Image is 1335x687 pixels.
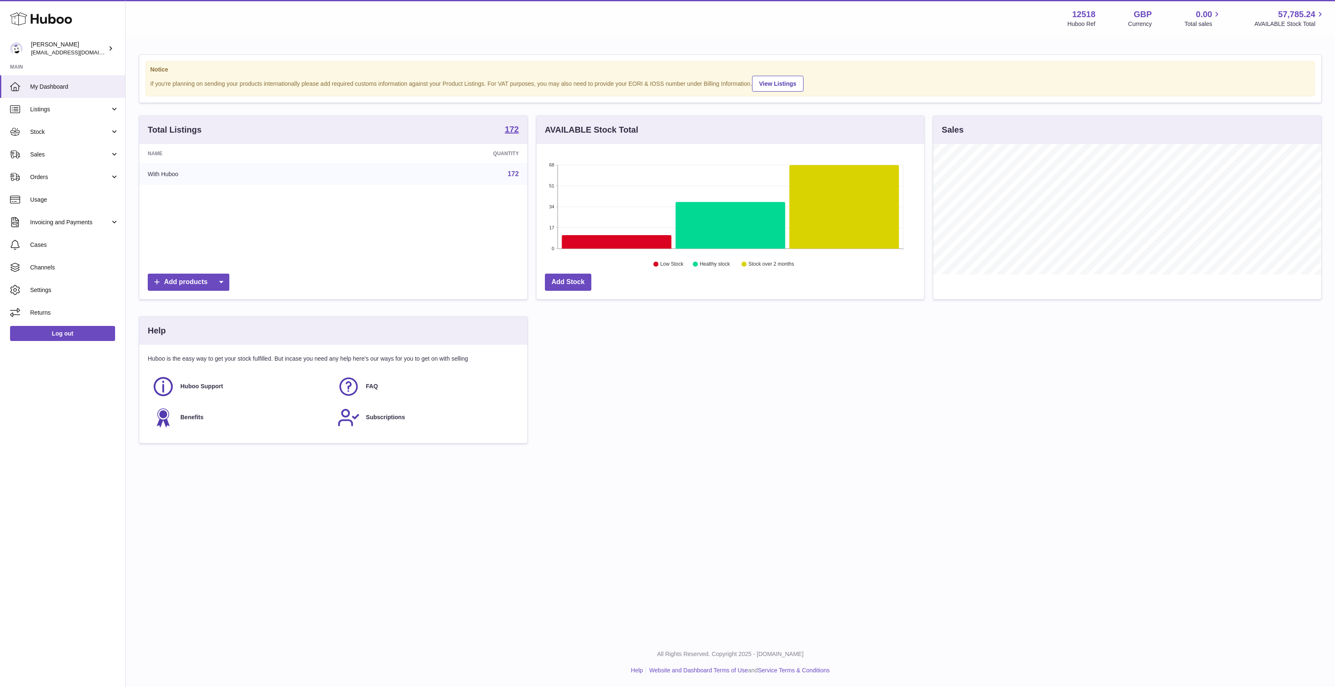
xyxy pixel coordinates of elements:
[549,183,554,188] text: 51
[1068,20,1096,28] div: Huboo Ref
[150,66,1310,74] strong: Notice
[649,667,748,674] a: Website and Dashboard Terms of Use
[180,413,203,421] span: Benefits
[366,413,405,421] span: Subscriptions
[337,375,514,398] a: FAQ
[148,274,229,291] a: Add products
[30,264,119,272] span: Channels
[700,261,730,267] text: Healthy stock
[180,382,223,390] span: Huboo Support
[139,144,344,163] th: Name
[366,382,378,390] span: FAQ
[10,326,115,341] a: Log out
[631,667,643,674] a: Help
[545,274,591,291] a: Add Stock
[31,41,106,56] div: [PERSON_NAME]
[30,83,119,91] span: My Dashboard
[150,74,1310,92] div: If you're planning on sending your products internationally please add required customs informati...
[31,49,123,56] span: [EMAIL_ADDRESS][DOMAIN_NAME]
[1184,20,1222,28] span: Total sales
[1134,9,1152,20] strong: GBP
[752,76,804,92] a: View Listings
[30,218,110,226] span: Invoicing and Payments
[549,162,554,167] text: 68
[30,105,110,113] span: Listings
[30,151,110,159] span: Sales
[1278,9,1315,20] span: 57,785.24
[148,124,202,136] h3: Total Listings
[10,42,23,55] img: internalAdmin-12518@internal.huboo.com
[508,170,519,177] a: 172
[1184,9,1222,28] a: 0.00 Total sales
[1128,20,1152,28] div: Currency
[552,246,554,251] text: 0
[30,128,110,136] span: Stock
[30,241,119,249] span: Cases
[30,286,119,294] span: Settings
[545,124,638,136] h3: AVAILABLE Stock Total
[30,196,119,204] span: Usage
[1254,20,1325,28] span: AVAILABLE Stock Total
[1196,9,1212,20] span: 0.00
[139,163,344,185] td: With Huboo
[549,225,554,230] text: 17
[132,650,1328,658] p: All Rights Reserved. Copyright 2025 - [DOMAIN_NAME]
[337,406,514,429] a: Subscriptions
[30,173,110,181] span: Orders
[758,667,830,674] a: Service Terms & Conditions
[148,325,166,336] h3: Help
[748,261,794,267] text: Stock over 2 months
[152,375,329,398] a: Huboo Support
[344,144,527,163] th: Quantity
[1072,9,1096,20] strong: 12518
[1254,9,1325,28] a: 57,785.24 AVAILABLE Stock Total
[942,124,963,136] h3: Sales
[30,309,119,317] span: Returns
[549,204,554,209] text: 34
[152,406,329,429] a: Benefits
[148,355,519,363] p: Huboo is the easy way to get your stock fulfilled. But incase you need any help here's our ways f...
[660,261,684,267] text: Low Stock
[505,125,519,133] strong: 172
[646,666,829,674] li: and
[505,125,519,135] a: 172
